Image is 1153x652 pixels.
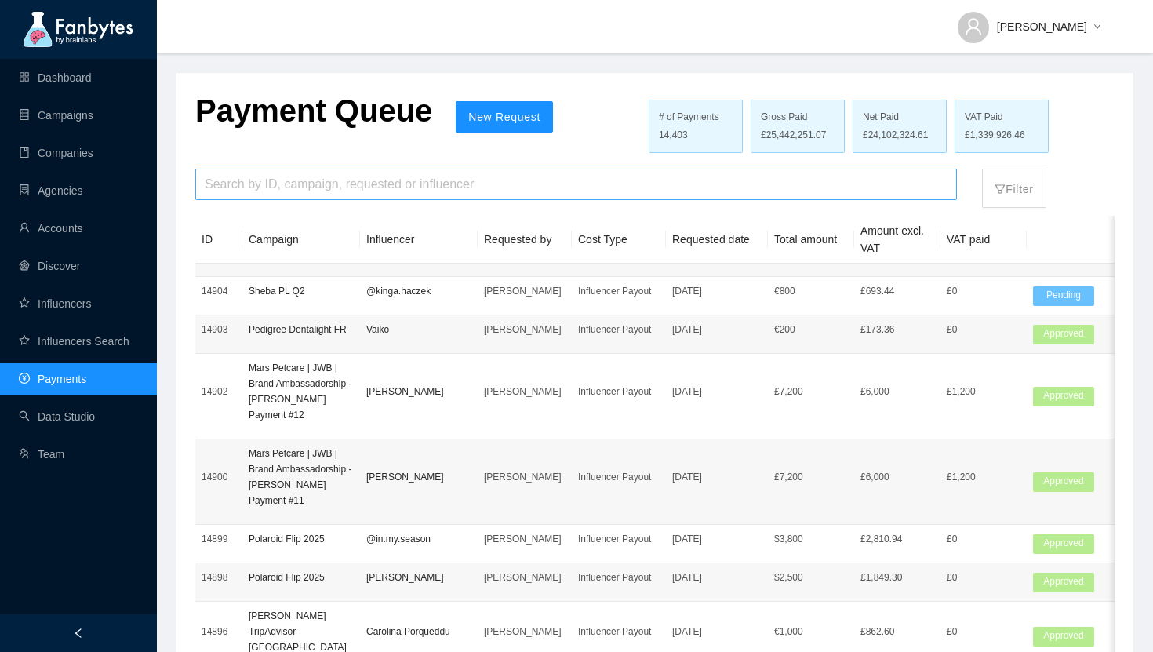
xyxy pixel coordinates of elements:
span: Approved [1033,325,1094,344]
p: @in.my.season [366,531,471,547]
span: £24,102,324.61 [863,128,928,143]
p: Filter [995,173,1033,198]
div: VAT Paid [965,110,1038,125]
span: £1,339,926.46 [965,128,1025,143]
p: 14899 [202,531,236,547]
p: Polaroid Flip 2025 [249,531,354,547]
th: Cost Type [572,216,666,264]
th: Total amount [768,216,854,264]
a: usergroup-addTeam [19,448,64,461]
p: £0 [947,570,1020,585]
a: radar-chartDiscover [19,260,80,272]
p: [DATE] [672,570,762,585]
p: Influencer Payout [578,531,660,547]
span: user [964,17,983,36]
th: VAT paid [940,216,1027,264]
p: [PERSON_NAME] [484,570,566,585]
a: containerAgencies [19,184,83,197]
a: databaseCampaigns [19,109,93,122]
span: 14,403 [659,128,688,143]
p: £0 [947,283,1020,299]
span: Approved [1033,387,1094,406]
p: 14902 [202,384,236,399]
p: Payment Queue [195,92,432,129]
p: [PERSON_NAME] [484,384,566,399]
span: filter [995,184,1006,195]
a: pay-circlePayments [19,373,86,385]
span: [PERSON_NAME] [997,18,1087,35]
div: Net Paid [863,110,937,125]
th: Requested date [666,216,768,264]
p: £173.36 [860,322,934,337]
p: [DATE] [672,322,762,337]
p: Carolina Porqueddu [366,624,471,639]
p: [PERSON_NAME] [484,624,566,639]
button: filterFilter [982,169,1046,208]
p: @kinga.haczek [366,283,471,299]
p: £0 [947,322,1020,337]
p: [DATE] [672,384,762,399]
span: down [1093,23,1101,32]
span: New Request [468,111,540,123]
p: [PERSON_NAME] [484,283,566,299]
span: Approved [1033,472,1094,492]
p: 14898 [202,570,236,585]
th: Requested by [478,216,572,264]
th: Amount excl. VAT [854,216,940,264]
div: # of Payments [659,110,733,125]
p: £0 [947,531,1020,547]
p: [DATE] [672,624,762,639]
p: [PERSON_NAME] [366,469,471,485]
th: ID [195,216,242,264]
p: Polaroid Flip 2025 [249,570,354,585]
p: £1,200 [947,469,1020,485]
p: £6,000 [860,384,934,399]
p: Influencer Payout [578,322,660,337]
div: Gross Paid [761,110,835,125]
span: £25,442,251.07 [761,128,826,143]
p: Influencer Payout [578,570,660,585]
p: £693.44 [860,283,934,299]
p: [PERSON_NAME] [484,322,566,337]
p: Pedigree Dentalight FR [249,322,354,337]
th: Campaign [242,216,360,264]
p: 14903 [202,322,236,337]
p: £ 7,200 [774,469,848,485]
a: starInfluencers [19,297,91,310]
p: Mars Petcare | JWB | Brand Ambassadorship - [PERSON_NAME] Payment #12 [249,360,354,423]
p: $ 3,800 [774,531,848,547]
p: Influencer Payout [578,624,660,639]
th: Influencer [360,216,478,264]
button: New Request [456,101,553,133]
p: Influencer Payout [578,283,660,299]
p: £862.60 [860,624,934,639]
span: Approved [1033,534,1094,554]
a: userAccounts [19,222,83,235]
span: Pending [1033,286,1094,306]
p: [DATE] [672,531,762,547]
span: Approved [1033,573,1094,592]
button: [PERSON_NAME]down [945,8,1114,33]
p: Influencer Payout [578,469,660,485]
p: € 800 [774,283,848,299]
a: starInfluencers Search [19,335,129,348]
p: [DATE] [672,469,762,485]
p: £ 7,200 [774,384,848,399]
p: £6,000 [860,469,934,485]
p: € 1,000 [774,624,848,639]
p: 14904 [202,283,236,299]
span: Approved [1033,627,1094,647]
p: Vaiko [366,322,471,337]
p: £0 [947,624,1020,639]
p: £1,200 [947,384,1020,399]
p: [DATE] [672,283,762,299]
a: searchData Studio [19,410,95,423]
p: 14900 [202,469,236,485]
p: € 200 [774,322,848,337]
p: [PERSON_NAME] [366,384,471,399]
p: Sheba PL Q2 [249,283,354,299]
p: £1,849.30 [860,570,934,585]
p: [PERSON_NAME] [484,531,566,547]
p: £2,810.94 [860,531,934,547]
p: 14896 [202,624,236,639]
